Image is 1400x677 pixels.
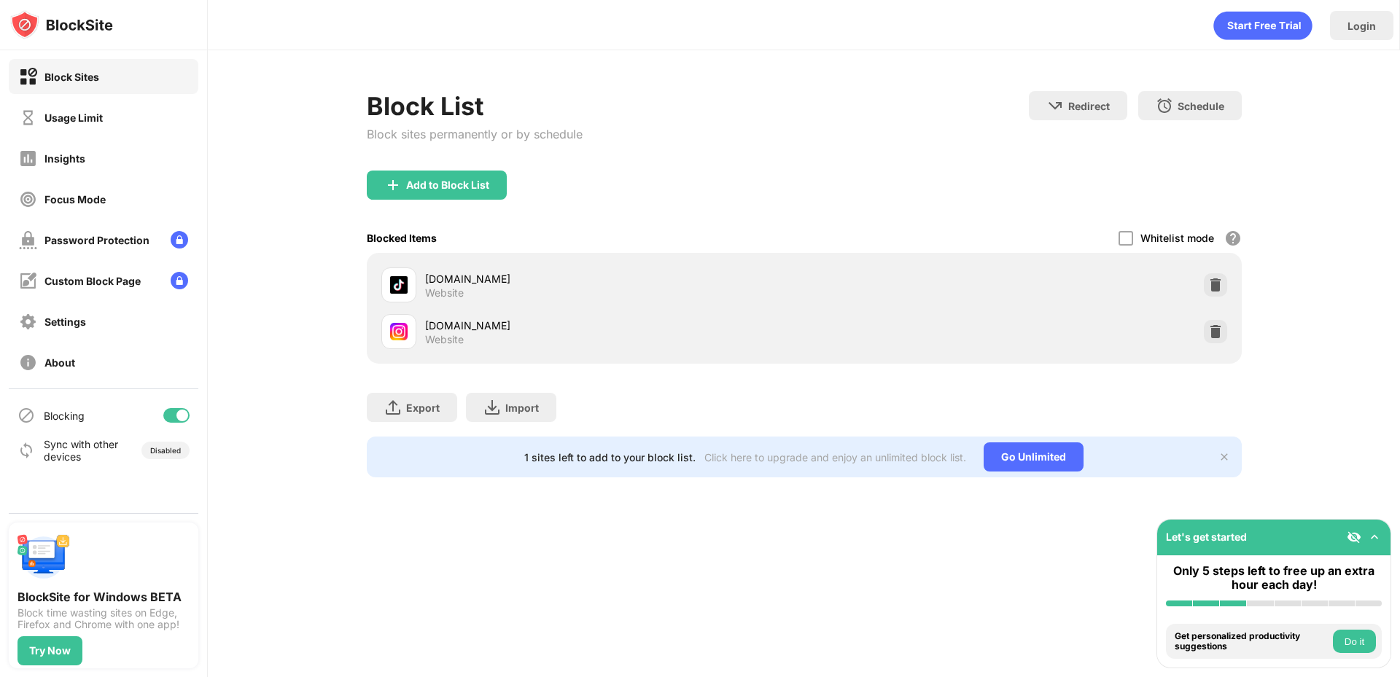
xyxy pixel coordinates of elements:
img: about-off.svg [19,353,37,372]
div: Settings [44,316,86,328]
div: Custom Block Page [44,275,141,287]
div: Get personalized productivity suggestions [1175,631,1329,652]
button: Do it [1333,630,1376,653]
img: password-protection-off.svg [19,231,37,249]
div: Block sites permanently or by schedule [367,127,583,141]
div: animation [1213,11,1312,40]
img: eye-not-visible.svg [1347,530,1361,544]
div: Password Protection [44,234,149,246]
div: Redirect [1068,100,1110,112]
div: Focus Mode [44,193,106,206]
div: Import [505,402,539,414]
img: push-desktop.svg [17,531,70,584]
img: customize-block-page-off.svg [19,272,37,290]
div: Click here to upgrade and enjoy an unlimited block list. [704,451,966,463]
img: favicons [390,323,408,340]
div: Export [406,402,440,414]
div: 1 sites left to add to your block list. [524,451,696,463]
img: lock-menu.svg [171,272,188,289]
div: Let's get started [1166,531,1247,543]
img: blocking-icon.svg [17,407,35,424]
img: time-usage-off.svg [19,109,37,127]
img: logo-blocksite.svg [10,10,113,39]
img: x-button.svg [1218,451,1230,463]
div: [DOMAIN_NAME] [425,271,804,286]
img: lock-menu.svg [171,231,188,249]
div: Try Now [29,645,71,657]
div: Add to Block List [406,179,489,191]
div: Blocked Items [367,232,437,244]
div: Go Unlimited [984,442,1084,471]
img: block-on.svg [19,68,37,86]
img: favicons [390,276,408,294]
div: Usage Limit [44,111,103,124]
div: Only 5 steps left to free up an extra hour each day! [1166,564,1382,592]
img: omni-setup-toggle.svg [1367,530,1382,544]
div: Insights [44,152,85,165]
div: About [44,356,75,369]
div: [DOMAIN_NAME] [425,318,804,333]
div: Block List [367,91,583,121]
img: sync-icon.svg [17,442,35,459]
div: Sync with other devices [44,438,119,463]
div: BlockSite for Windows BETA [17,590,190,604]
div: Disabled [150,446,181,455]
div: Website [425,286,464,300]
div: Website [425,333,464,346]
img: focus-off.svg [19,190,37,208]
img: insights-off.svg [19,149,37,168]
div: Blocking [44,410,85,422]
div: Block Sites [44,71,99,83]
img: settings-off.svg [19,313,37,331]
div: Block time wasting sites on Edge, Firefox and Chrome with one app! [17,607,190,630]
